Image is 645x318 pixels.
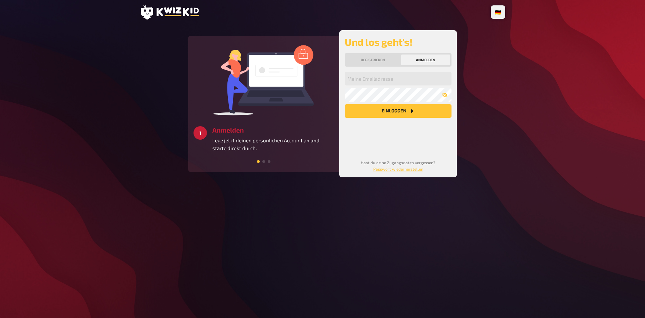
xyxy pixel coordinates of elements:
[213,45,314,115] img: log in
[492,7,504,17] li: 🇩🇪
[361,160,435,171] small: Hast du deine Zugangsdaten vergessen?
[193,126,207,140] div: 1
[212,137,334,152] p: Lege jetzt deinen persönlichen Account an und starte direkt durch.
[345,104,451,118] button: Einloggen
[373,167,423,171] a: Passwort wiederherstellen
[401,55,450,65] button: Anmelden
[346,55,400,65] button: Registrieren
[345,72,451,85] input: Meine Emailadresse
[345,36,451,48] h2: Und los geht's!
[212,126,334,134] h3: Anmelden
